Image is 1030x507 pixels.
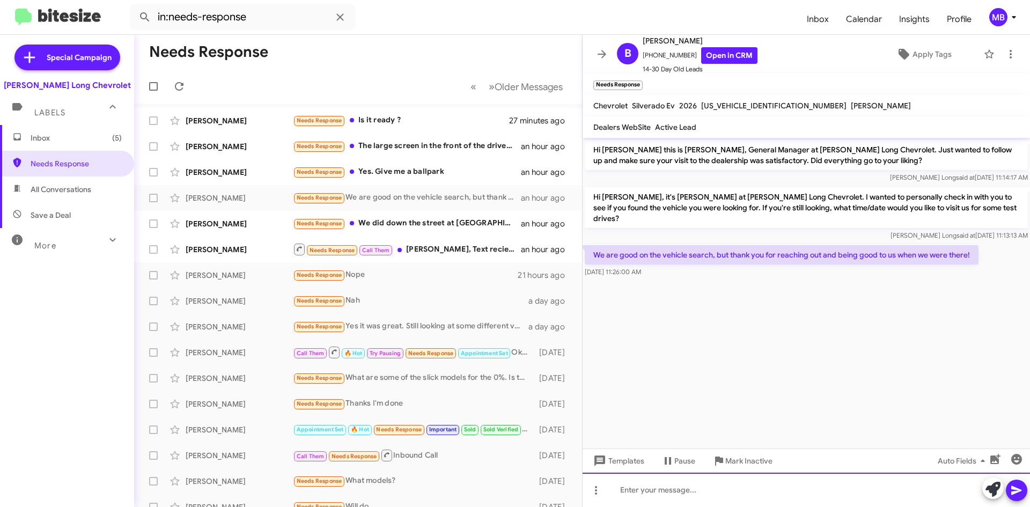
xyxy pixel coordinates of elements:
span: Needs Response [297,117,342,124]
div: [PERSON_NAME], Text recieved, Thank you, I am in hopes of a 2014 Tahoe, Clean, low mileage. [293,243,521,256]
div: What models? [293,475,534,487]
div: [DATE] [534,373,573,384]
span: Needs Response [297,271,342,278]
p: Hi [PERSON_NAME] this is [PERSON_NAME], General Manager at [PERSON_NAME] Long Chevrolet. Just wan... [585,140,1028,170]
button: Auto Fields [929,451,998,471]
span: Needs Response [297,194,342,201]
span: Auto Fields [938,451,989,471]
span: 🔥 Hot [344,350,363,357]
span: Needs Response [310,247,355,254]
span: Needs Response [376,426,422,433]
button: Previous [464,76,483,98]
span: said at [956,173,975,181]
div: Yes it was great. Still looking at some different vehicles and trying to decide. Thanks for reach... [293,320,528,333]
div: The large screen in the front of the driver seat. The Yukon is more traditional with screen in be... [293,140,521,152]
div: [PERSON_NAME] [186,193,293,203]
span: [US_VEHICLE_IDENTIFICATION_NUMBER] [701,101,847,111]
a: Special Campaign [14,45,120,70]
div: a day ago [528,296,573,306]
div: [DATE] [534,476,573,487]
p: Hi [PERSON_NAME], it's [PERSON_NAME] at [PERSON_NAME] Long Chevrolet. I wanted to personally chec... [585,187,1028,228]
div: a day ago [528,321,573,332]
div: Thanks I'm done [293,398,534,410]
p: We are good on the vehicle search, but thank you for reaching out and being good to us when we we... [585,245,979,264]
a: Profile [938,4,980,35]
button: Next [482,76,569,98]
div: Inbound Call [293,449,534,462]
span: 2026 [679,101,697,111]
div: Ok sounds good. Thanks [293,346,534,359]
div: an hour ago [521,244,573,255]
div: an hour ago [521,218,573,229]
span: Special Campaign [47,52,112,63]
span: Call Them [297,453,325,460]
div: MB [989,8,1007,26]
span: Appointment Set [297,426,344,433]
div: [PERSON_NAME] [186,167,293,178]
span: 14-30 Day Old Leads [643,64,757,75]
span: Try Pausing [370,350,401,357]
span: « [470,80,476,93]
span: Needs Response [297,168,342,175]
div: an hour ago [521,167,573,178]
span: Needs Response [31,158,122,169]
span: Call Them [297,350,325,357]
span: Appointment Set [461,350,508,357]
span: » [489,80,495,93]
a: Calendar [837,4,891,35]
span: [PERSON_NAME] [643,34,757,47]
nav: Page navigation example [465,76,569,98]
span: Chevrolet [593,101,628,111]
button: Templates [583,451,653,471]
div: [PERSON_NAME] [186,450,293,461]
small: Needs Response [593,80,643,90]
div: [PERSON_NAME] Long Chevrolet [4,80,131,91]
a: Inbox [798,4,837,35]
div: [PERSON_NAME] [186,373,293,384]
span: Labels [34,108,65,117]
h1: Needs Response [149,43,268,61]
span: Needs Response [297,323,342,330]
div: Nope [293,269,518,281]
div: [PERSON_NAME] [186,244,293,255]
span: Needs Response [332,453,377,460]
div: Is it ready ? [293,114,509,127]
a: Insights [891,4,938,35]
div: [PERSON_NAME] [186,270,293,281]
span: [DATE] 11:26:00 AM [585,268,641,276]
div: [PERSON_NAME] [186,115,293,126]
div: [PERSON_NAME] [186,476,293,487]
div: [DATE] [534,399,573,409]
span: Inbox [31,133,122,143]
button: Mark Inactive [704,451,781,471]
div: [DATE] [534,424,573,435]
input: Search [130,4,355,30]
span: Templates [591,451,644,471]
div: Nah [293,295,528,307]
span: Needs Response [297,143,342,150]
div: [PERSON_NAME] [186,399,293,409]
span: Silverado Ev [632,101,675,111]
span: [PHONE_NUMBER] [643,47,757,64]
span: Dealers WebSite [593,122,651,132]
button: MB [980,8,1018,26]
div: We did down the street at [GEOGRAPHIC_DATA]. 2024 at4x . Thnks [293,217,521,230]
span: All Conversations [31,184,91,195]
span: Needs Response [297,297,342,304]
button: Pause [653,451,704,471]
span: More [34,241,56,251]
div: [PERSON_NAME] [186,347,293,358]
span: B [624,45,631,62]
span: Important [429,426,457,433]
span: Needs Response [297,400,342,407]
span: Pause [674,451,695,471]
span: Active Lead [655,122,696,132]
span: Sold [464,426,476,433]
div: [PERSON_NAME] [186,321,293,332]
span: Save a Deal [31,210,71,221]
div: [PERSON_NAME] [186,218,293,229]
